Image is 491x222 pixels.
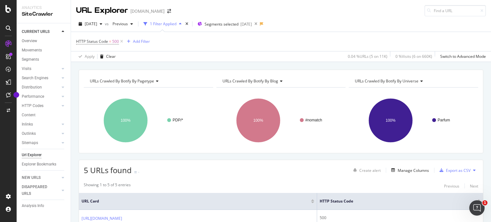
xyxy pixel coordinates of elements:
[90,78,154,84] span: URLs Crawled By Botify By pagetype
[22,47,42,54] div: Movements
[22,28,50,35] div: CURRENT URLS
[105,21,110,27] span: vs
[76,39,108,44] span: HTTP Status Code
[22,103,60,109] a: HTTP Codes
[389,166,429,174] button: Manage Columns
[22,38,37,44] div: Overview
[106,54,116,59] div: Clear
[22,84,42,91] div: Distribution
[351,165,381,175] button: Create alert
[82,215,122,222] a: [URL][DOMAIN_NAME]
[355,78,418,84] span: URLs Crawled By Botify By universe
[446,168,471,173] div: Export as CSV
[22,56,66,63] a: Segments
[22,47,66,54] a: Movements
[22,84,60,91] a: Distribution
[22,75,48,81] div: Search Engines
[97,51,116,62] button: Clear
[216,93,344,148] svg: A chart.
[22,174,60,181] a: NEW URLS
[22,174,41,181] div: NEW URLS
[354,76,472,86] h4: URLs Crawled By Botify By universe
[110,19,136,29] button: Previous
[84,182,131,190] div: Showing 1 to 5 of 5 entries
[437,165,471,175] button: Export as CSV
[349,93,477,148] svg: A chart.
[22,65,31,72] div: Visits
[13,92,19,98] div: Tooltip anchor
[22,112,66,119] a: Content
[22,152,42,158] div: Url Explorer
[386,118,396,123] text: 100%
[469,200,485,216] iframe: Intercom live chat
[167,9,171,13] div: arrow-right-arrow-left
[76,19,105,29] button: [DATE]
[22,121,60,128] a: Inlinks
[22,112,35,119] div: Content
[444,183,459,189] div: Previous
[438,118,450,122] text: Parfum
[82,198,309,204] span: URL Card
[438,51,486,62] button: Switch to Advanced Mode
[22,93,60,100] a: Performance
[141,19,184,29] button: 1 Filter Applied
[22,140,60,146] a: Sitemaps
[398,168,429,173] div: Manage Columns
[22,161,66,168] a: Explorer Bookmarks
[22,184,60,197] a: DISAPPEARED URLS
[22,65,60,72] a: Visits
[22,75,60,81] a: Search Engines
[253,118,263,123] text: 100%
[22,121,33,128] div: Inlinks
[22,184,54,197] div: DISAPPEARED URLS
[84,165,132,175] span: 5 URLs found
[112,37,119,46] span: 500
[22,152,66,158] a: Url Explorer
[173,118,183,122] text: PDP/*
[130,8,165,14] div: [DOMAIN_NAME]
[22,28,60,35] a: CURRENT URLS
[221,76,340,86] h4: URLs Crawled By Botify By blog
[240,21,252,27] div: [DATE]
[425,5,486,16] input: Find a URL
[444,182,459,190] button: Previous
[22,103,43,109] div: HTTP Codes
[133,39,150,44] div: Add Filter
[121,118,131,123] text: 100%
[109,39,111,44] span: =
[22,38,66,44] a: Overview
[359,168,381,173] div: Create alert
[138,169,139,175] div: -
[85,21,97,27] span: 2025 Jul. 27th
[85,54,95,59] div: Apply
[348,54,387,59] div: 0.04 % URLs ( 5 on 11K )
[305,118,322,122] text: #nomatch
[22,203,66,209] a: Analysis Info
[110,21,128,27] span: Previous
[76,5,128,16] div: URL Explorer
[222,78,278,84] span: URLs Crawled By Botify By blog
[76,51,95,62] button: Apply
[320,198,468,204] span: HTTP Status Code
[134,171,137,173] img: Equal
[22,130,60,137] a: Outlinks
[470,182,478,190] button: Next
[22,140,38,146] div: Sitemaps
[84,93,212,148] svg: A chart.
[195,19,252,29] button: Segments selected[DATE]
[22,93,44,100] div: Performance
[22,203,44,209] div: Analysis Info
[320,215,480,221] div: 500
[470,183,478,189] div: Next
[440,54,486,59] div: Switch to Advanced Mode
[22,11,66,18] div: SiteCrawler
[22,130,36,137] div: Outlinks
[22,56,39,63] div: Segments
[395,54,432,59] div: 0 % Visits ( 6 on 660K )
[89,76,207,86] h4: URLs Crawled By Botify By pagetype
[205,21,238,27] span: Segments selected
[482,200,487,205] span: 1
